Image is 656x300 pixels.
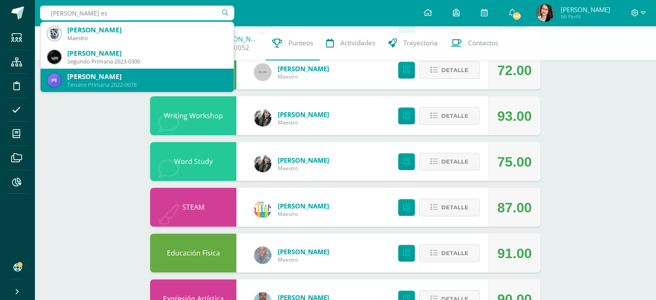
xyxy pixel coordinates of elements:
a: Word Study [174,157,213,166]
span: Trayectoria [403,38,438,47]
button: Detalle [419,153,480,171]
span: [PERSON_NAME] [560,5,610,14]
div: Tercero Primaria 2022-0078 [67,81,227,88]
a: Punteos [266,26,320,60]
div: STEAM [150,188,236,227]
a: Writing Workshop [164,111,223,120]
a: Trayectoria [382,26,444,60]
span: Detalle [441,62,468,78]
a: [PERSON_NAME] [278,110,329,119]
div: Segundo Primaria 2023-0300 [67,58,227,65]
span: Maestro [278,210,329,218]
div: 75.00 [497,142,532,181]
div: Writing Workshop [150,96,236,135]
button: Detalle [419,61,480,79]
span: Detalle [441,154,468,170]
button: Detalle [419,199,480,216]
div: Maestro [67,35,227,42]
div: 72.00 [497,51,532,90]
div: Word Study [150,142,236,181]
img: 60x60 [254,63,271,81]
span: Maestro [278,119,329,126]
span: Maestro [278,256,329,263]
div: 91.00 [497,234,532,273]
img: 3fd003597c13ba8f79d60c6ace793a6e.png [47,27,61,41]
a: [PERSON_NAME] [216,35,259,43]
span: Detalle [441,199,468,215]
span: Contactos [468,38,498,47]
div: [PERSON_NAME] [67,72,227,81]
a: Contactos [444,26,505,60]
img: 98e2c004d1c254c9c674b905696a2176.png [47,50,61,64]
span: Mi Perfil [560,13,610,20]
input: Busca un usuario... [40,6,234,20]
a: [PERSON_NAME] [278,247,329,256]
a: [PERSON_NAME] [278,202,329,210]
span: Maestro [278,164,329,172]
img: 6428ddada8a1d61d31f2c53b97a6e5c1.png [254,201,271,218]
div: [PERSON_NAME] [67,49,227,58]
div: Educación Física [150,234,236,272]
span: Detalle [441,108,468,124]
button: Detalle [419,244,480,262]
a: STEAM [182,202,204,212]
div: 87.00 [497,188,532,227]
span: Maestro [278,73,329,80]
a: Educación Física [167,248,220,258]
span: Detalle [441,245,468,261]
span: Punteos [289,38,313,47]
button: Detalle [419,107,480,125]
a: Actividades [320,26,382,60]
img: 4046daccf802ac20bbf4368f5d7a02fb.png [254,155,271,172]
div: [PERSON_NAME] [67,25,227,35]
img: 4046daccf802ac20bbf4368f5d7a02fb.png [254,109,271,126]
img: 4256d6e89954888fb00e40decb141709.png [254,246,271,264]
span: Actividades [340,38,375,47]
a: [PERSON_NAME] [278,64,329,73]
div: 93.00 [497,97,532,136]
a: [PERSON_NAME] [278,156,329,164]
img: db6b8c56d62c898874b953031725c6f0.png [47,73,61,87]
img: 220e157e7b27880ea9080e7bb9588460.png [537,4,554,22]
span: 140 [512,11,521,21]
